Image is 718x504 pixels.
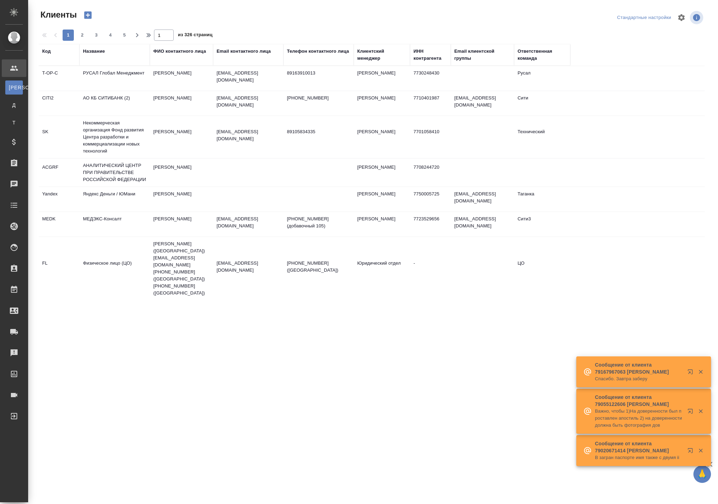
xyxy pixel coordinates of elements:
[105,32,116,39] span: 4
[150,160,213,185] td: [PERSON_NAME]
[514,91,570,116] td: Сити
[518,48,567,62] div: Ответственная команда
[150,91,213,116] td: [PERSON_NAME]
[178,31,212,41] span: из 326 страниц
[150,187,213,212] td: [PERSON_NAME]
[119,32,130,39] span: 5
[514,212,570,237] td: Сити3
[39,160,79,185] td: ACGRF
[39,256,79,281] td: FL
[79,116,150,158] td: Некоммерческая организация Фонд развития Центра разработки и коммерциализации новых технологий
[42,48,51,55] div: Код
[354,66,410,91] td: [PERSON_NAME]
[683,365,700,382] button: Открыть в новой вкладке
[354,212,410,237] td: [PERSON_NAME]
[410,91,451,116] td: 7710401987
[79,256,150,281] td: Физическое лицо (ЦО)
[79,66,150,91] td: РУСАЛ Глобал Менеджмент
[451,187,514,212] td: [EMAIL_ADDRESS][DOMAIN_NAME]
[683,444,700,460] button: Открыть в новой вкладке
[410,160,451,185] td: 7708244720
[287,215,350,230] p: [PHONE_NUMBER] (добавочный 105)
[693,408,708,414] button: Закрыть
[354,125,410,149] td: [PERSON_NAME]
[217,215,280,230] p: [EMAIL_ADDRESS][DOMAIN_NAME]
[79,91,150,116] td: АО КБ СИТИБАНК (2)
[9,119,19,126] span: Т
[410,212,451,237] td: 7723529656
[217,48,271,55] div: Email контактного лица
[217,128,280,142] p: [EMAIL_ADDRESS][DOMAIN_NAME]
[514,125,570,149] td: Технический
[79,187,150,212] td: Яндекс Деньги / ЮМани
[410,66,451,91] td: 7730248430
[595,375,683,382] p: Спасибо. Завтра заберу
[77,30,88,41] button: 2
[79,212,150,237] td: МЕДЭКС-Консалт
[673,9,690,26] span: Настроить таблицу
[514,256,570,281] td: ЦО
[39,212,79,237] td: MEDK
[354,187,410,212] td: [PERSON_NAME]
[414,48,447,62] div: ИНН контрагента
[287,70,350,77] p: 89163910013
[690,11,705,24] span: Посмотреть информацию
[5,116,23,130] a: Т
[9,102,19,109] span: Д
[595,454,683,461] p: В загран паспорте имя также с двумя ii
[595,361,683,375] p: Сообщение от клиента 79167967063 [PERSON_NAME]
[77,32,88,39] span: 2
[39,91,79,116] td: CITI2
[5,80,23,95] a: [PERSON_NAME]
[410,256,451,281] td: -
[91,30,102,41] button: 3
[410,125,451,149] td: 7701058410
[514,187,570,212] td: Таганка
[217,260,280,274] p: [EMAIL_ADDRESS][DOMAIN_NAME]
[79,159,150,187] td: АНАЛИТИЧЕСКИЙ ЦЕНТР ПРИ ПРАВИТЕЛЬСТВЕ РОССИЙСКОЙ ФЕДЕРАЦИИ
[9,84,19,91] span: [PERSON_NAME]
[5,98,23,112] a: Д
[39,125,79,149] td: SK
[83,48,105,55] div: Название
[287,48,349,55] div: Телефон контактного лица
[451,212,514,237] td: [EMAIL_ADDRESS][DOMAIN_NAME]
[150,66,213,91] td: [PERSON_NAME]
[410,187,451,212] td: 7750005725
[354,160,410,185] td: [PERSON_NAME]
[615,12,673,23] div: split button
[595,408,683,429] p: Важно, чтобы 1)На доверенности был проставлен апостиль 2) на доверенности должна быть фотография дов
[287,128,350,135] p: 89105834335
[39,9,77,20] span: Клиенты
[514,66,570,91] td: Русал
[595,440,683,454] p: Сообщение от клиента 79020671414 [PERSON_NAME]
[357,48,406,62] div: Клиентский менеджер
[354,91,410,116] td: [PERSON_NAME]
[693,369,708,375] button: Закрыть
[693,447,708,454] button: Закрыть
[39,187,79,212] td: Yandex
[217,95,280,109] p: [EMAIL_ADDRESS][DOMAIN_NAME]
[91,32,102,39] span: 3
[287,95,350,102] p: [PHONE_NUMBER]
[79,9,96,21] button: Создать
[217,70,280,84] p: [EMAIL_ADDRESS][DOMAIN_NAME]
[683,404,700,421] button: Открыть в новой вкладке
[150,125,213,149] td: [PERSON_NAME]
[287,260,350,274] p: [PHONE_NUMBER] ([GEOGRAPHIC_DATA])
[119,30,130,41] button: 5
[354,256,410,281] td: Юридический отдел
[451,91,514,116] td: [EMAIL_ADDRESS][DOMAIN_NAME]
[150,237,213,300] td: [PERSON_NAME] ([GEOGRAPHIC_DATA]) [EMAIL_ADDRESS][DOMAIN_NAME] [PHONE_NUMBER] ([GEOGRAPHIC_DATA])...
[105,30,116,41] button: 4
[595,394,683,408] p: Сообщение от клиента 79055122606 [PERSON_NAME]
[153,48,206,55] div: ФИО контактного лица
[454,48,511,62] div: Email клиентской группы
[39,66,79,91] td: T-OP-C
[150,212,213,237] td: [PERSON_NAME]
